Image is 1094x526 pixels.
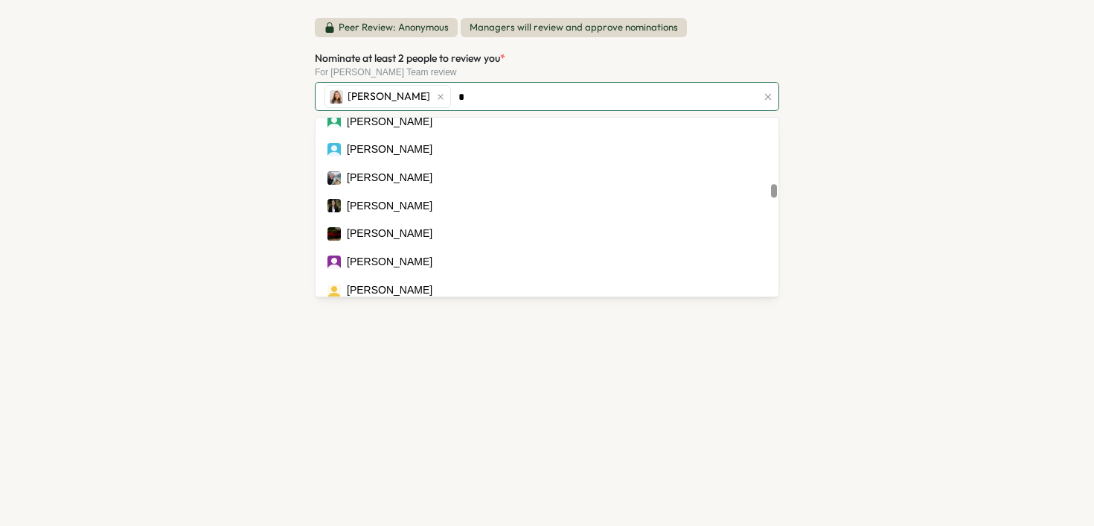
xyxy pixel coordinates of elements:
[347,226,432,242] div: [PERSON_NAME]
[327,143,341,156] img: Sam Torres
[327,171,341,185] img: Scott Merrick
[347,170,432,186] div: [PERSON_NAME]
[339,21,449,34] p: Peer Review: Anonymous
[327,115,341,128] img: Javier
[327,256,341,269] img: Mukul Singh
[347,282,432,299] div: [PERSON_NAME]
[348,89,430,105] span: [PERSON_NAME]
[315,67,779,77] div: For [PERSON_NAME] Team review
[347,142,432,158] div: [PERSON_NAME]
[327,227,341,241] img: Marcos Arciniega
[327,199,341,212] img: Alexandra Ferreira
[347,198,432,215] div: [PERSON_NAME]
[347,254,432,270] div: [PERSON_NAME]
[347,114,432,130] div: [PERSON_NAME]
[461,18,687,37] span: Managers will review and approve nominations
[315,51,500,65] span: Nominate at least 2 people to review you
[327,284,341,297] img: Ruben chavez
[330,90,343,104] img: Becky Romero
